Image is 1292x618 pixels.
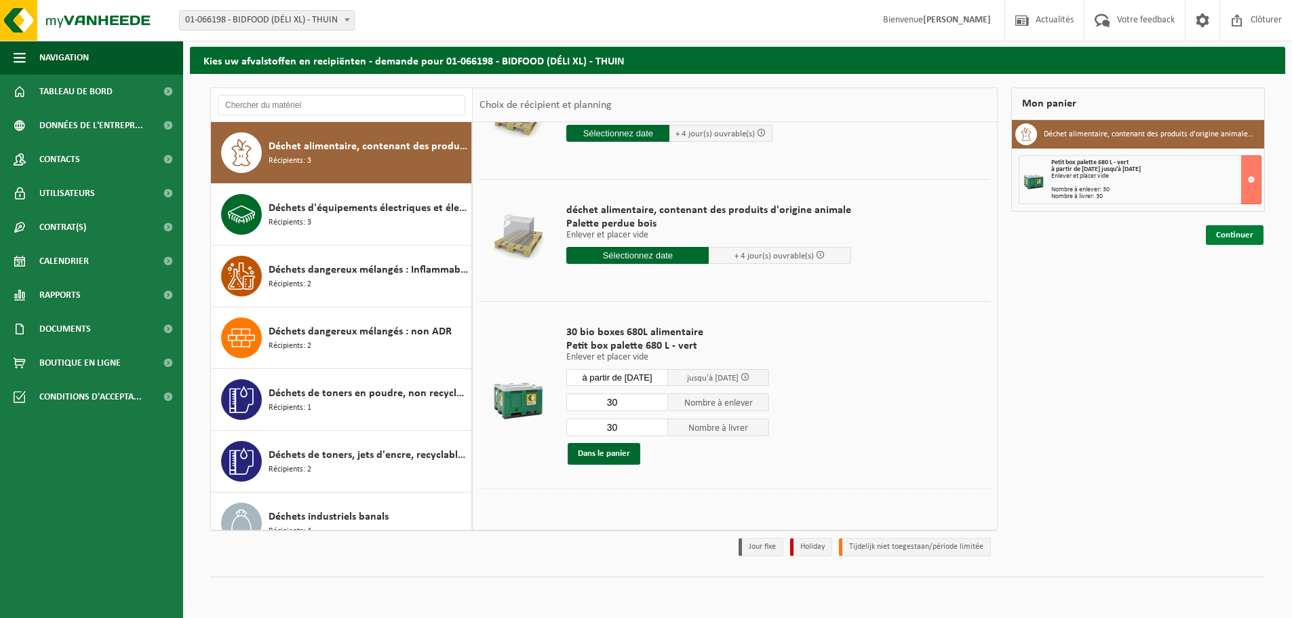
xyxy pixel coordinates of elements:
[211,122,472,184] button: Déchet alimentaire, contenant des produits d'origine animale, emballage mélangé (sans verre), cat...
[1044,123,1254,145] h3: Déchet alimentaire, contenant des produits d'origine animale, emballage mélangé (sans verre), cat 3
[211,493,472,554] button: Déchets industriels banals Récipients: 4
[39,41,89,75] span: Navigation
[1051,193,1261,200] div: Nombre à livrer: 30
[566,247,709,264] input: Sélectionnez date
[735,252,814,260] span: + 4 jour(s) ouvrable(s)
[211,246,472,307] button: Déchets dangereux mélangés : Inflammable - Corrosif Récipients: 2
[668,393,770,411] span: Nombre à enlever
[269,340,311,353] span: Récipients: 2
[566,217,851,231] span: Palette perdue bois
[1206,225,1264,245] a: Continuer
[839,538,991,556] li: Tijdelijk niet toegestaan/période limitée
[566,125,669,142] input: Sélectionnez date
[39,176,95,210] span: Utilisateurs
[1051,166,1141,173] strong: à partir de [DATE] jusqu'à [DATE]
[1051,173,1261,180] div: Enlever et placer vide
[211,431,472,493] button: Déchets de toners, jets d'encre, recyclable, dangereux Récipients: 2
[211,184,472,246] button: Déchets d'équipements électriques et électroniques - Sans tubes cathodiques Récipients: 3
[687,374,739,383] span: jusqu'à [DATE]
[39,244,89,278] span: Calendrier
[566,369,668,386] input: Sélectionnez date
[269,278,311,291] span: Récipients: 2
[39,142,80,176] span: Contacts
[269,447,468,463] span: Déchets de toners, jets d'encre, recyclable, dangereux
[1051,187,1261,193] div: Nombre à enlever: 30
[566,353,769,362] p: Enlever et placer vide
[668,419,770,436] span: Nombre à livrer
[39,210,86,244] span: Contrat(s)
[269,463,311,476] span: Récipients: 2
[1051,159,1129,166] span: Petit box palette 680 L - vert
[473,88,619,122] div: Choix de récipient et planning
[269,200,468,216] span: Déchets d'équipements électriques et électroniques - Sans tubes cathodiques
[218,95,465,115] input: Chercher du matériel
[180,11,354,30] span: 01-066198 - BIDFOOD (DÉLI XL) - THUIN
[269,324,452,340] span: Déchets dangereux mélangés : non ADR
[923,15,991,25] strong: [PERSON_NAME]
[39,278,81,312] span: Rapports
[566,326,769,339] span: 30 bio boxes 680L alimentaire
[269,525,311,538] span: Récipients: 4
[790,538,832,556] li: Holiday
[566,204,851,217] span: déchet alimentaire, contenant des produits d'origine animale
[269,385,468,402] span: Déchets de toners en poudre, non recyclable, non dangereux
[566,231,851,240] p: Enlever et placer vide
[568,443,640,465] button: Dans le panier
[269,155,311,168] span: Récipients: 3
[269,216,311,229] span: Récipients: 3
[211,369,472,431] button: Déchets de toners en poudre, non recyclable, non dangereux Récipients: 1
[211,307,472,369] button: Déchets dangereux mélangés : non ADR Récipients: 2
[269,509,389,525] span: Déchets industriels banals
[566,339,769,353] span: Petit box palette 680 L - vert
[39,75,113,109] span: Tableau de bord
[39,312,91,346] span: Documents
[269,262,468,278] span: Déchets dangereux mélangés : Inflammable - Corrosif
[269,138,468,155] span: Déchet alimentaire, contenant des produits d'origine animale, emballage mélangé (sans verre), cat 3
[190,47,1285,73] h2: Kies uw afvalstoffen en recipiënten - demande pour 01-066198 - BIDFOOD (DÉLI XL) - THUIN
[179,10,355,31] span: 01-066198 - BIDFOOD (DÉLI XL) - THUIN
[269,402,311,414] span: Récipients: 1
[39,380,142,414] span: Conditions d'accepta...
[1011,88,1265,120] div: Mon panier
[739,538,783,556] li: Jour fixe
[39,109,143,142] span: Données de l'entrepr...
[39,346,121,380] span: Boutique en ligne
[676,130,755,138] span: + 4 jour(s) ouvrable(s)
